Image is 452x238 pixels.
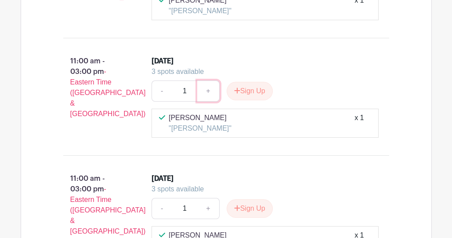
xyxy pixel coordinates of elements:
[152,66,372,77] div: 3 spots available
[197,81,219,102] a: +
[169,123,231,134] p: "[PERSON_NAME]"
[197,198,219,219] a: +
[152,198,172,219] a: -
[70,185,146,235] span: - Eastern Time ([GEOGRAPHIC_DATA] & [GEOGRAPHIC_DATA])
[169,6,231,16] p: "[PERSON_NAME]"
[354,113,364,134] div: x 1
[152,184,372,194] div: 3 spots available
[152,56,174,66] div: [DATE]
[227,199,273,218] button: Sign Up
[227,82,273,100] button: Sign Up
[152,81,172,102] a: -
[49,52,138,123] p: 11:00 am - 03:00 pm
[70,68,146,117] span: - Eastern Time ([GEOGRAPHIC_DATA] & [GEOGRAPHIC_DATA])
[169,113,231,123] p: [PERSON_NAME]
[152,173,174,184] div: [DATE]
